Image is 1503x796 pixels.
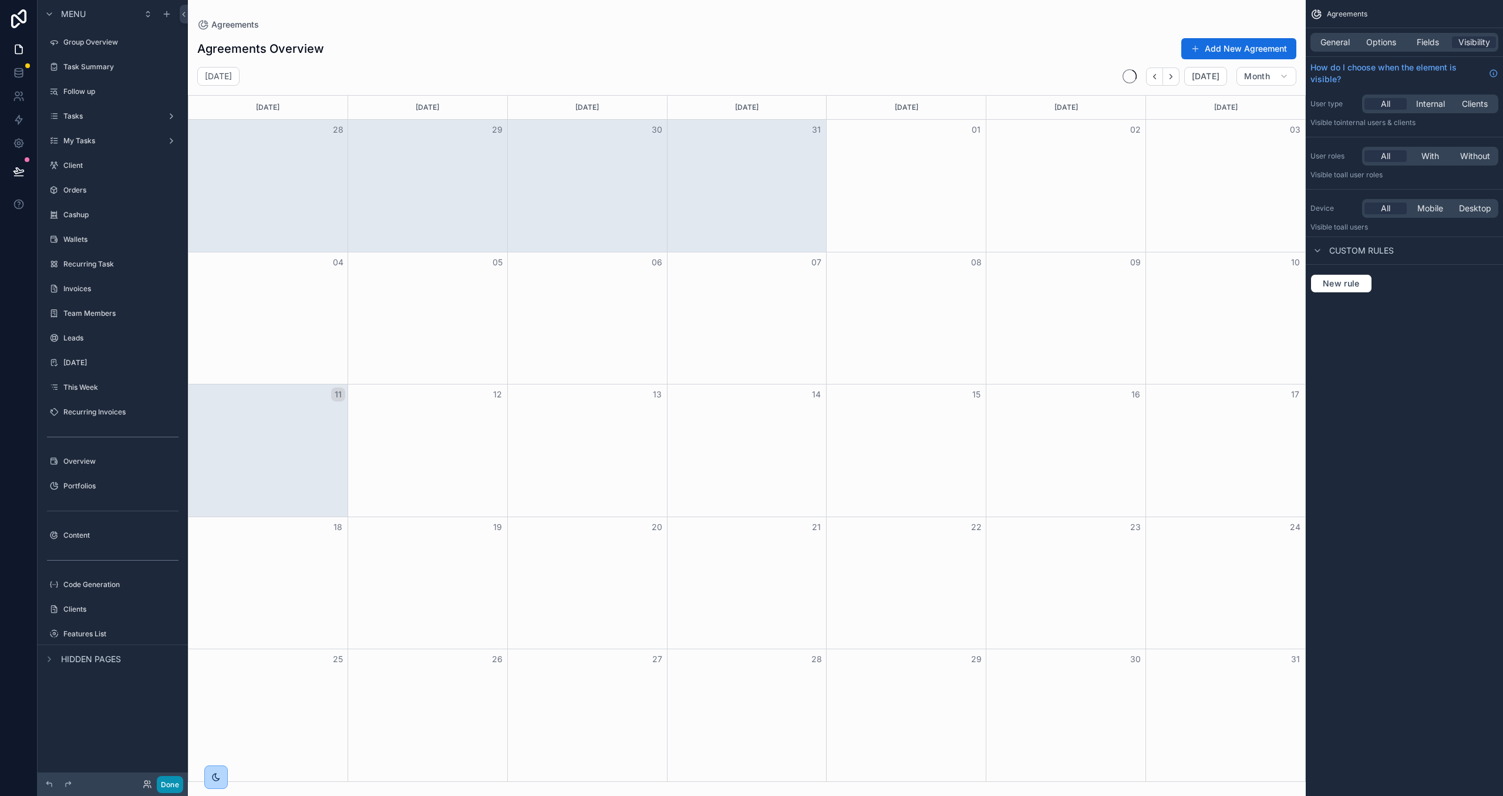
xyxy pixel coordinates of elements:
[63,481,178,491] label: Portfolios
[1329,245,1394,257] span: Custom rules
[810,652,824,666] button: 28
[1288,255,1302,269] button: 10
[63,531,178,540] label: Content
[63,185,178,195] label: Orders
[490,520,504,534] button: 19
[969,652,983,666] button: 29
[63,309,178,318] label: Team Members
[1417,203,1443,214] span: Mobile
[157,776,183,793] button: Done
[490,387,504,402] button: 12
[63,38,178,47] label: Group Overview
[63,358,178,367] label: [DATE]
[45,353,181,372] a: [DATE]
[1128,255,1143,269] button: 09
[1310,170,1498,180] p: Visible to
[969,520,983,534] button: 22
[63,235,178,244] label: Wallets
[1128,387,1143,402] button: 16
[810,123,824,137] button: 31
[45,156,181,175] a: Client
[331,255,345,269] button: 04
[45,33,181,52] a: Group Overview
[63,284,178,294] label: Invoices
[1340,222,1368,231] span: all users
[1128,123,1143,137] button: 02
[331,652,345,666] button: 25
[63,580,178,589] label: Code Generation
[1310,62,1498,85] a: How do I choose when the element is visible?
[45,230,181,249] a: Wallets
[650,123,664,137] button: 30
[490,123,504,137] button: 29
[969,123,983,137] button: 01
[1320,36,1350,48] span: General
[969,255,983,269] button: 08
[1288,520,1302,534] button: 24
[1310,151,1357,161] label: User roles
[45,378,181,397] a: This Week
[1460,150,1490,162] span: Without
[1462,98,1488,110] span: Clients
[45,131,181,150] a: My Tasks
[63,383,178,392] label: This Week
[650,520,664,534] button: 20
[1459,203,1491,214] span: Desktop
[650,652,664,666] button: 27
[45,205,181,224] a: Cashup
[490,652,504,666] button: 26
[1340,118,1416,127] span: Internal users & clients
[1327,9,1367,19] span: Agreements
[63,333,178,343] label: Leads
[63,210,178,220] label: Cashup
[1381,203,1390,214] span: All
[45,403,181,421] a: Recurring Invoices
[331,387,345,402] button: 11
[969,387,983,402] button: 15
[45,477,181,495] a: Portfolios
[45,255,181,274] a: Recurring Task
[45,452,181,471] a: Overview
[810,520,824,534] button: 21
[63,62,178,72] label: Task Summary
[490,255,504,269] button: 05
[1310,204,1357,213] label: Device
[1381,98,1390,110] span: All
[45,526,181,545] a: Content
[1128,520,1143,534] button: 23
[1416,98,1445,110] span: Internal
[1288,652,1302,666] button: 31
[1417,36,1439,48] span: Fields
[45,329,181,348] a: Leads
[1288,123,1302,137] button: 03
[45,304,181,323] a: Team Members
[45,575,181,594] a: Code Generation
[63,629,178,639] label: Features List
[810,255,824,269] button: 07
[1421,150,1439,162] span: With
[45,107,181,126] a: Tasks
[331,520,345,534] button: 18
[63,407,178,417] label: Recurring Invoices
[45,58,181,76] a: Task Summary
[45,600,181,619] a: Clients
[45,181,181,200] a: Orders
[45,279,181,298] a: Invoices
[63,136,162,146] label: My Tasks
[63,161,178,170] label: Client
[1381,150,1390,162] span: All
[61,653,121,665] span: Hidden pages
[1318,278,1364,289] span: New rule
[63,259,178,269] label: Recurring Task
[63,112,162,121] label: Tasks
[1310,274,1372,293] button: New rule
[1310,118,1498,127] p: Visible to
[63,605,178,614] label: Clients
[1340,170,1383,179] span: All user roles
[331,123,345,137] button: 28
[1310,99,1357,109] label: User type
[61,8,86,20] span: Menu
[1288,387,1302,402] button: 17
[45,625,181,643] a: Features List
[810,387,824,402] button: 14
